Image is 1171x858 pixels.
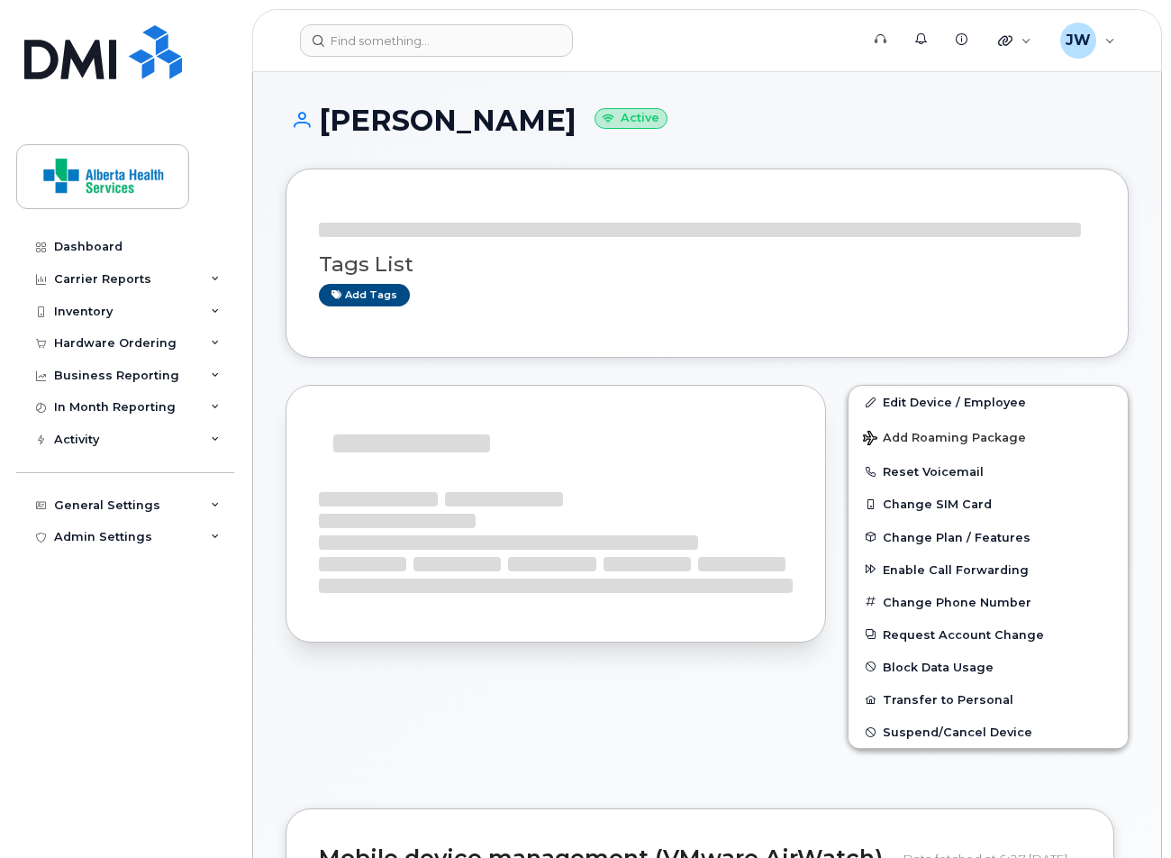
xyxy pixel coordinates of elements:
button: Transfer to Personal [849,683,1128,716]
button: Enable Call Forwarding [849,553,1128,586]
small: Active [595,108,667,129]
a: Add tags [319,284,410,306]
span: Suspend/Cancel Device [883,726,1032,739]
button: Change Phone Number [849,586,1128,618]
button: Add Roaming Package [849,418,1128,455]
a: Edit Device / Employee [849,386,1128,418]
button: Change Plan / Features [849,521,1128,553]
button: Change SIM Card [849,488,1128,520]
span: Change Plan / Features [883,530,1030,543]
button: Reset Voicemail [849,455,1128,488]
button: Block Data Usage [849,651,1128,683]
button: Suspend/Cancel Device [849,716,1128,748]
h3: Tags List [319,253,1095,276]
span: Add Roaming Package [863,431,1026,448]
span: Enable Call Forwarding [883,562,1029,576]
button: Request Account Change [849,618,1128,651]
h1: [PERSON_NAME] [286,105,1129,136]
